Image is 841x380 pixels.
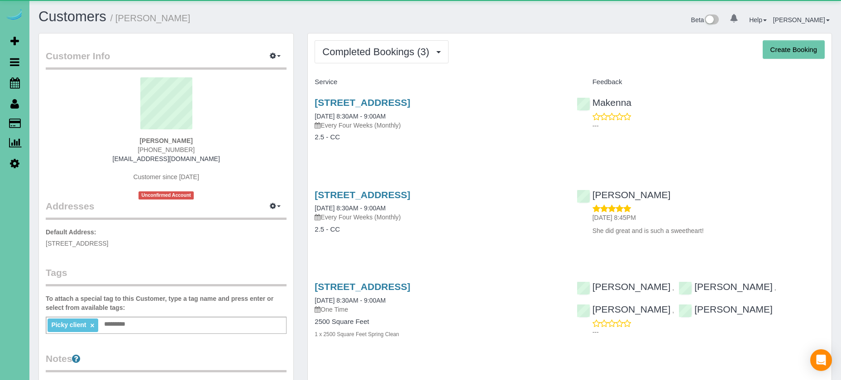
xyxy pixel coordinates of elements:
[139,191,194,199] span: Unconfirmed Account
[315,78,563,86] h4: Service
[749,16,767,24] a: Help
[46,294,287,312] label: To attach a special tag to this Customer, type a tag name and press enter or select from availabl...
[113,155,220,162] a: [EMAIL_ADDRESS][DOMAIN_NAME]
[679,281,773,292] a: [PERSON_NAME]
[577,97,631,108] a: Makenna
[322,46,434,57] span: Completed Bookings (3)
[773,16,830,24] a: [PERSON_NAME]
[593,226,825,235] p: She did great and is such a sweetheart!
[315,226,563,233] h4: 2.5 - CC
[46,228,96,237] label: Default Address:
[577,190,671,200] a: [PERSON_NAME]
[763,40,825,59] button: Create Booking
[593,213,825,222] p: [DATE] 8:45PM
[315,40,449,63] button: Completed Bookings (3)
[315,297,386,304] a: [DATE] 8:30AM - 9:00AM
[691,16,719,24] a: Beta
[46,266,287,286] legend: Tags
[315,190,410,200] a: [STREET_ADDRESS]
[315,133,563,141] h4: 2.5 - CC
[679,304,773,314] a: [PERSON_NAME]
[46,49,287,70] legend: Customer Info
[774,284,776,291] span: ,
[46,240,108,247] span: [STREET_ADDRESS]
[672,284,674,291] span: ,
[704,14,719,26] img: New interface
[5,9,24,22] img: Automaid Logo
[315,204,386,212] a: [DATE] 8:30AM - 9:00AM
[110,13,191,23] small: / [PERSON_NAME]
[315,331,399,337] small: 1 x 2500 Square Feet Spring Clean
[672,307,674,314] span: ,
[315,281,410,292] a: [STREET_ADDRESS]
[51,321,86,328] span: Picky client
[315,113,386,120] a: [DATE] 8:30AM - 9:00AM
[577,78,825,86] h4: Feedback
[577,281,671,292] a: [PERSON_NAME]
[38,9,106,24] a: Customers
[139,137,192,144] strong: [PERSON_NAME]
[138,146,195,153] span: [PHONE_NUMBER]
[46,352,287,372] legend: Notes
[315,318,563,326] h4: 2500 Square Feet
[577,304,671,314] a: [PERSON_NAME]
[315,213,563,222] p: Every Four Weeks (Monthly)
[315,305,563,314] p: One Time
[593,121,825,130] p: ---
[315,97,410,108] a: [STREET_ADDRESS]
[810,349,832,371] div: Open Intercom Messenger
[90,322,94,329] a: ×
[315,121,563,130] p: Every Four Weeks (Monthly)
[593,328,825,337] p: ---
[134,173,199,180] span: Customer since [DATE]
